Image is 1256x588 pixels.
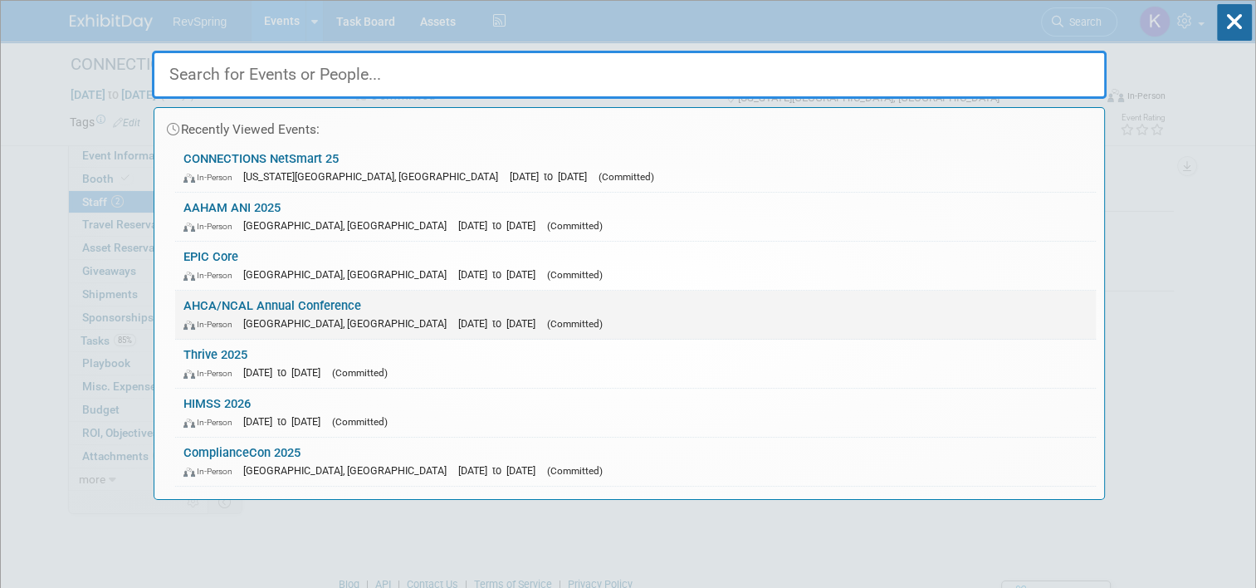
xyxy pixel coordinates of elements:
[163,108,1096,144] div: Recently Viewed Events:
[183,417,240,428] span: In-Person
[547,465,603,477] span: (Committed)
[332,416,388,428] span: (Committed)
[175,242,1096,290] a: EPIC Core In-Person [GEOGRAPHIC_DATA], [GEOGRAPHIC_DATA] [DATE] to [DATE] (Committed)
[458,464,544,477] span: [DATE] to [DATE]
[547,220,603,232] span: (Committed)
[332,367,388,379] span: (Committed)
[152,51,1107,99] input: Search for Events or People...
[458,317,544,330] span: [DATE] to [DATE]
[183,172,240,183] span: In-Person
[243,464,455,477] span: [GEOGRAPHIC_DATA], [GEOGRAPHIC_DATA]
[183,270,240,281] span: In-Person
[183,319,240,330] span: In-Person
[175,144,1096,192] a: CONNECTIONS NetSmart 25 In-Person [US_STATE][GEOGRAPHIC_DATA], [GEOGRAPHIC_DATA] [DATE] to [DATE]...
[175,438,1096,486] a: ComplianceCon 2025 In-Person [GEOGRAPHIC_DATA], [GEOGRAPHIC_DATA] [DATE] to [DATE] (Committed)
[183,466,240,477] span: In-Person
[175,193,1096,241] a: AAHAM ANI 2025 In-Person [GEOGRAPHIC_DATA], [GEOGRAPHIC_DATA] [DATE] to [DATE] (Committed)
[243,366,329,379] span: [DATE] to [DATE]
[510,170,595,183] span: [DATE] to [DATE]
[599,171,654,183] span: (Committed)
[547,318,603,330] span: (Committed)
[175,291,1096,339] a: AHCA/NCAL Annual Conference In-Person [GEOGRAPHIC_DATA], [GEOGRAPHIC_DATA] [DATE] to [DATE] (Comm...
[243,415,329,428] span: [DATE] to [DATE]
[243,219,455,232] span: [GEOGRAPHIC_DATA], [GEOGRAPHIC_DATA]
[183,368,240,379] span: In-Person
[175,340,1096,388] a: Thrive 2025 In-Person [DATE] to [DATE] (Committed)
[243,317,455,330] span: [GEOGRAPHIC_DATA], [GEOGRAPHIC_DATA]
[458,268,544,281] span: [DATE] to [DATE]
[175,389,1096,437] a: HIMSS 2026 In-Person [DATE] to [DATE] (Committed)
[547,269,603,281] span: (Committed)
[243,170,506,183] span: [US_STATE][GEOGRAPHIC_DATA], [GEOGRAPHIC_DATA]
[458,219,544,232] span: [DATE] to [DATE]
[243,268,455,281] span: [GEOGRAPHIC_DATA], [GEOGRAPHIC_DATA]
[183,221,240,232] span: In-Person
